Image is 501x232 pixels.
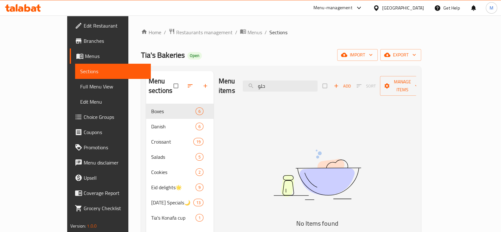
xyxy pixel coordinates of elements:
[187,52,202,60] div: Open
[385,51,416,59] span: export
[194,139,203,145] span: 19
[146,149,214,164] div: Salads5
[80,98,146,106] span: Edit Menu
[84,144,146,151] span: Promotions
[196,215,203,221] span: 1
[334,82,351,90] span: Add
[146,195,214,210] div: [DATE] Specials🌙13
[70,222,86,230] span: Version:
[196,108,203,114] span: 6
[243,81,318,92] input: search
[85,52,146,60] span: Menus
[196,168,203,176] div: items
[313,4,352,12] div: Menu-management
[238,133,396,217] img: dish.svg
[151,153,196,161] span: Salads
[187,53,202,58] span: Open
[146,101,214,228] nav: Menu sections
[194,200,203,206] span: 13
[84,113,146,121] span: Choice Groups
[70,33,151,48] a: Branches
[198,79,214,93] button: Add section
[141,48,185,62] span: Tia's Bakeries
[235,29,237,36] li: /
[80,68,146,75] span: Sections
[70,155,151,170] a: Menu disclaimer
[169,28,233,36] a: Restaurants management
[238,218,396,229] h5: No Items found
[84,128,146,136] span: Coupons
[219,76,235,95] h2: Menu items
[196,123,203,130] div: items
[141,28,421,36] nav: breadcrumb
[151,184,196,191] div: Eid delights🌟
[193,199,203,206] div: items
[352,81,380,91] span: Select section first
[70,170,151,185] a: Upsell
[70,48,151,64] a: Menus
[196,153,203,161] div: items
[146,210,214,225] div: Tia's Konafa cup1
[170,80,183,92] span: Select all sections
[193,138,203,145] div: items
[342,51,373,59] span: import
[151,199,193,206] span: [DATE] Specials🌙
[164,29,166,36] li: /
[84,204,146,212] span: Grocery Checklist
[151,214,196,222] span: Tia's Konafa cup
[196,169,203,175] span: 2
[70,140,151,155] a: Promotions
[196,124,203,130] span: 6
[70,18,151,33] a: Edit Restaurant
[240,28,262,36] a: Menus
[141,29,161,36] a: Home
[75,64,151,79] a: Sections
[196,214,203,222] div: items
[382,4,424,11] div: [GEOGRAPHIC_DATA]
[70,185,151,201] a: Coverage Report
[183,79,198,93] span: Sort sections
[146,180,214,195] div: Eid delights🌟9
[70,109,151,125] a: Choice Groups
[84,37,146,45] span: Branches
[149,76,174,95] h2: Menu sections
[146,104,214,119] div: Boxes6
[196,107,203,115] div: items
[80,83,146,90] span: Full Menu View
[247,29,262,36] span: Menus
[146,134,214,149] div: Croissant19
[151,123,196,130] span: Danish
[84,189,146,197] span: Coverage Report
[490,4,493,11] span: M
[196,184,203,190] span: 9
[146,164,214,180] div: Cookies2
[146,119,214,134] div: Danish6
[87,222,97,230] span: 1.0.0
[75,79,151,94] a: Full Menu View
[151,199,193,206] div: Ramadan Specials🌙
[151,138,193,145] span: Croissant
[84,22,146,29] span: Edit Restaurant
[196,184,203,191] div: items
[70,125,151,140] a: Coupons
[380,76,425,96] button: Manage items
[75,94,151,109] a: Edit Menu
[196,154,203,160] span: 5
[332,81,352,91] span: Add item
[332,81,352,91] button: Add
[385,78,420,94] span: Manage items
[151,168,196,176] span: Cookies
[176,29,233,36] span: Restaurants management
[337,49,378,61] button: import
[70,201,151,216] a: Grocery Checklist
[84,159,146,166] span: Menu disclaimer
[151,107,196,115] span: Boxes
[269,29,287,36] span: Sections
[380,49,421,61] button: export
